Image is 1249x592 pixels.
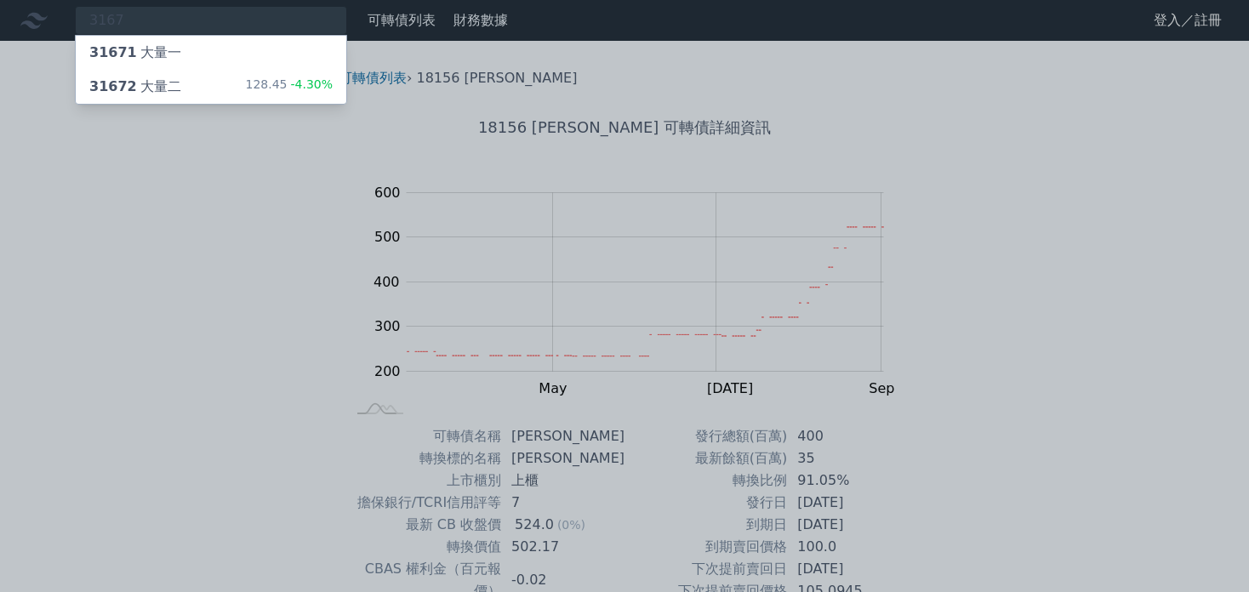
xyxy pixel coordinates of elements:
[76,70,346,104] a: 31672大量二 128.45-4.30%
[287,77,333,91] span: -4.30%
[89,43,181,63] div: 大量一
[89,78,137,94] span: 31672
[89,44,137,60] span: 31671
[76,36,346,70] a: 31671大量一
[89,77,181,97] div: 大量二
[245,77,333,97] div: 128.45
